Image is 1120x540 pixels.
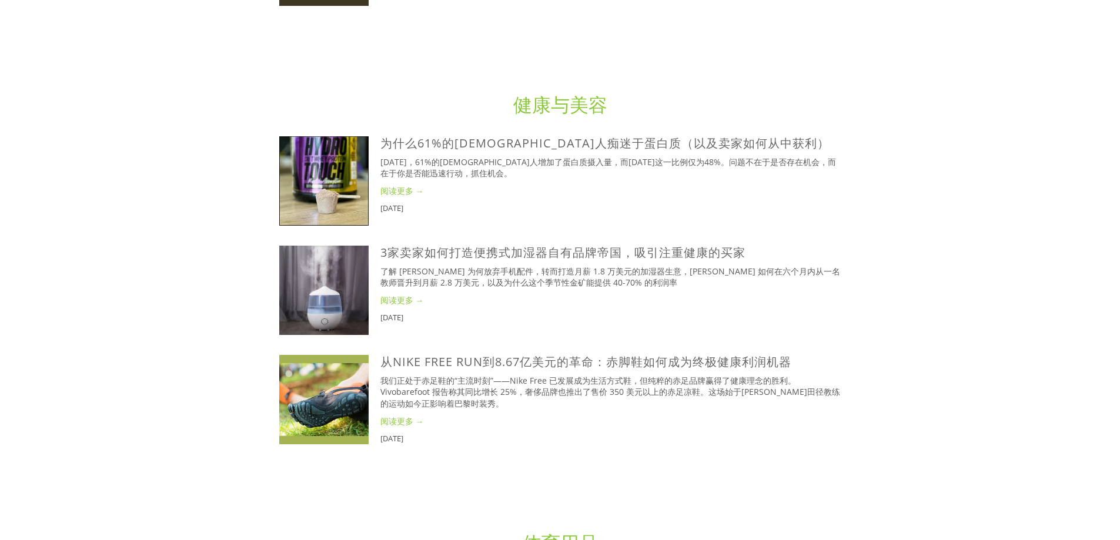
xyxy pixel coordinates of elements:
[380,203,403,213] font: [DATE]
[380,185,424,196] font: 阅读更多 →
[380,415,424,427] font: 阅读更多 →
[380,185,841,197] a: 阅读更多 →
[380,433,403,444] font: [DATE]
[279,355,369,444] img: 从Nike Free Run到8.67亿美元的革命：赤脚鞋如何成为终极健康利润机器
[279,246,369,335] img: 3家卖家如何打造便携式加湿器自有品牌帝国，吸引注重健康的买家
[279,136,380,226] a: 为什么61%的美国人痴迷于蛋白质（以及卖家如何从中获利）
[279,355,380,444] a: 从Nike Free Run到8.67亿美元的革命：赤脚鞋如何成为终极健康利润机器
[380,294,841,306] a: 阅读更多 →
[380,294,424,306] font: 阅读更多 →
[279,246,380,335] a: 3家卖家如何打造便携式加湿器自有品牌帝国，吸引注重健康的买家
[513,92,607,117] a: 健康与美容
[380,244,745,260] a: 3家卖家如何打造便携式加湿器自有品牌帝国，吸引注重健康的买家
[380,266,840,289] font: 了解 [PERSON_NAME] 为何放弃手机配件，转而打造月薪 1.8 万美元的加湿器生意，[PERSON_NAME] 如何在六个月内从一名教师晋升到月薪 2.8 万美元，以及为什么这个季节性...
[380,312,403,323] font: [DATE]
[279,136,369,226] img: 为什么61%的美国人痴迷于蛋白质（以及卖家如何从中获利）
[380,135,830,151] a: 为什么61%的[DEMOGRAPHIC_DATA]人痴迷于蛋白质（以及卖家如何从中获利）
[380,415,841,427] a: 阅读更多 →
[380,354,791,370] a: 从Nike Free Run到8.67亿美元的革命：赤脚鞋如何成为终极健康利润机器
[380,156,836,179] font: [DATE]，61%的[DEMOGRAPHIC_DATA]人增加了蛋白质摄入量，而[DATE]这一比例仅为48%。问题不在于是否存在机会，而在于你是否能迅速行动，抓住机会。
[380,375,840,409] font: 我们正处于赤足鞋的“主流时刻”——Nike Free 已发展成为生活方式鞋，但纯粹的赤足品牌赢得了健康理念的胜利。Vivobarefoot 报告称其同比增长 25%，奢侈品牌也推出了售价 350...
